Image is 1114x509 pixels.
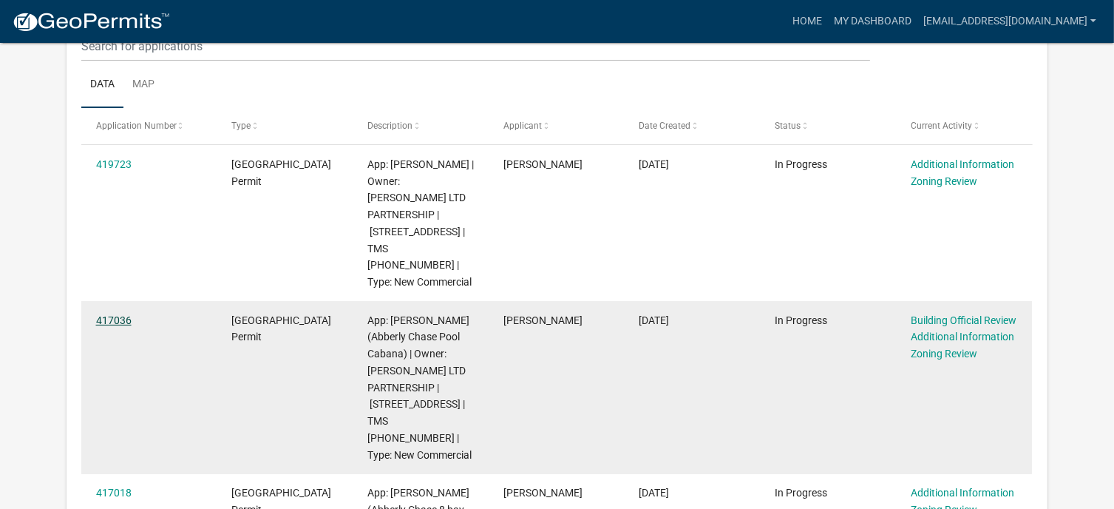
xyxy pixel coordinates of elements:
datatable-header-cell: Application Number [81,108,217,144]
a: Map [123,61,163,109]
input: Search for applications [81,31,870,61]
span: 05/12/2025 [639,158,669,170]
a: 417018 [96,487,132,499]
datatable-header-cell: Type [217,108,353,144]
datatable-header-cell: Applicant [489,108,625,144]
span: Type [231,121,251,131]
a: Building Official Review [911,314,1016,326]
a: Additional Information Zoning Review [911,331,1014,360]
a: Data [81,61,123,109]
datatable-header-cell: Description [353,108,489,144]
span: App: Leslie Bloem (Abberly Chase Pool Cabana) | Owner: AUSTON CHASE II LTD PARTNERSHIP | 199 Shor... [367,314,472,461]
span: In Progress [775,314,827,326]
span: Jasper County Building Permit [231,158,331,187]
span: 05/06/2025 [639,314,669,326]
span: 05/06/2025 [639,487,669,499]
span: Application Number [96,121,177,131]
span: In Progress [775,158,827,170]
a: My Dashboard [828,7,917,36]
span: Current Activity [911,121,972,131]
a: 417036 [96,314,132,326]
a: 419723 [96,158,132,170]
datatable-header-cell: Date Created [625,108,761,144]
span: Applicant [503,121,542,131]
datatable-header-cell: Status [761,108,897,144]
span: Leslie Bloem [503,314,583,326]
a: Additional Information Zoning Review [911,158,1014,187]
span: Status [775,121,801,131]
span: Jasper County Building Permit [231,314,331,343]
a: [EMAIL_ADDRESS][DOMAIN_NAME] [917,7,1102,36]
datatable-header-cell: Current Activity [897,108,1033,144]
span: Leslie Bloem [503,158,583,170]
span: Description [367,121,412,131]
span: In Progress [775,487,827,499]
span: App: Leslie Bloem | Owner: AUSTON CHASE II LTD PARTNERSHIP | 82 Summerlake Cir. | TMS 067-00-01-0... [367,158,474,288]
a: Home [787,7,828,36]
span: Date Created [639,121,690,131]
span: Leslie Bloem [503,487,583,499]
